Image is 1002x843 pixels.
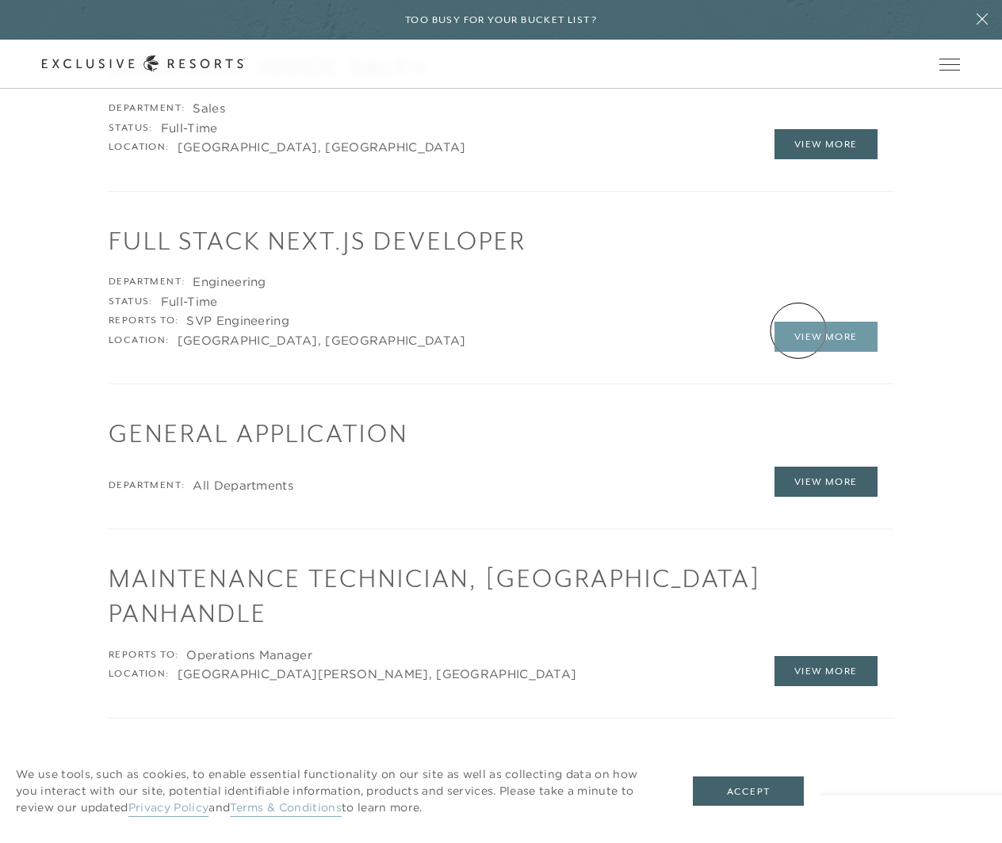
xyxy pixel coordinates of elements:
[186,313,289,329] div: SVP Engineering
[774,322,878,352] a: View More
[109,120,153,136] div: Status:
[178,333,466,349] div: [GEOGRAPHIC_DATA], [GEOGRAPHIC_DATA]
[405,13,597,28] h6: Too busy for your bucket list?
[109,139,170,155] div: Location:
[178,666,577,682] div: [GEOGRAPHIC_DATA][PERSON_NAME], [GEOGRAPHIC_DATA]
[109,666,170,682] div: Location:
[109,101,185,116] div: Department:
[161,294,218,310] div: Full-Time
[161,120,218,136] div: Full-Time
[774,129,878,159] a: View More
[109,223,893,258] h1: Full Stack Next.js Developer
[178,139,466,155] div: [GEOGRAPHIC_DATA], [GEOGRAPHIC_DATA]
[186,647,312,663] div: Operations Manager
[109,561,893,631] h1: Maintenance Technician, [GEOGRAPHIC_DATA] Panhandle
[16,766,661,816] p: We use tools, such as cookies, to enable essential functionality on our site as well as collectin...
[109,313,178,329] div: Reports to:
[939,59,960,70] button: Open navigation
[109,294,153,310] div: Status:
[230,800,342,817] a: Terms & Conditions
[693,776,804,807] button: Accept
[109,333,170,349] div: Location:
[774,656,878,686] a: View More
[128,800,208,817] a: Privacy Policy
[193,101,225,116] div: Sales
[193,478,293,494] div: All Departments
[109,478,185,494] div: Department:
[109,647,178,663] div: Reports to:
[193,274,266,290] div: Engineering
[109,416,893,451] h1: General Application
[109,274,185,290] div: Department:
[774,467,878,497] a: View More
